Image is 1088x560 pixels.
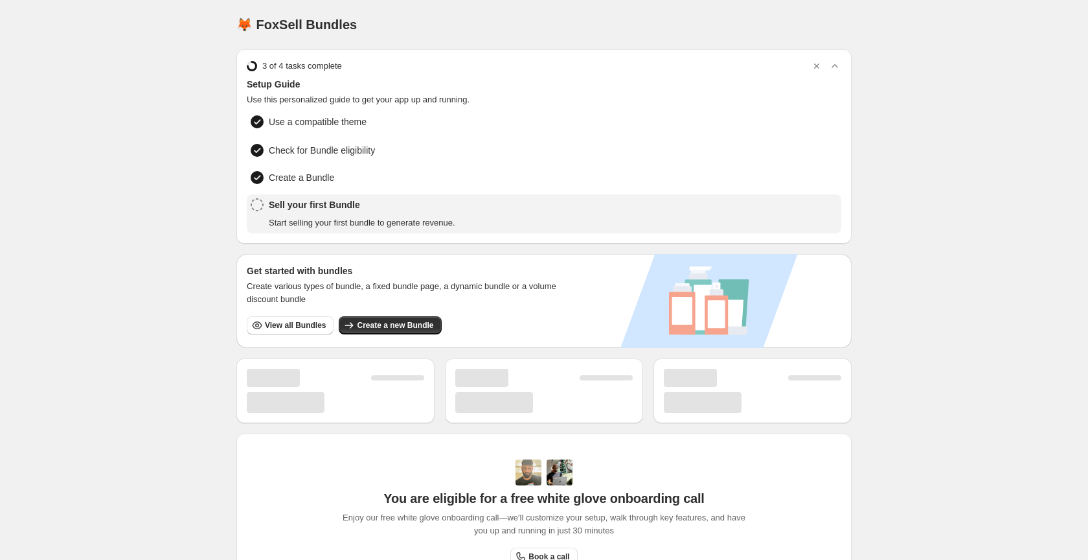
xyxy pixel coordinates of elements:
span: You are eligible for a free white glove onboarding call [383,491,704,506]
img: Prakhar [547,460,572,485]
span: 3 of 4 tasks complete [262,60,342,73]
span: Setup Guide [247,78,841,91]
button: Create a new Bundle [339,316,441,334]
img: Adi [516,460,541,485]
button: View all Bundles [247,316,334,334]
span: Use a compatible theme [269,115,754,128]
span: Start selling your first bundle to generate revenue. [269,216,455,229]
h1: 🦊 FoxSell Bundles [236,17,357,32]
h3: Get started with bundles [247,264,569,277]
span: Check for Bundle eligibility [269,144,375,157]
span: Create a new Bundle [357,320,433,331]
span: Sell your first Bundle [269,198,455,211]
span: View all Bundles [265,320,326,331]
span: Create a Bundle [269,171,334,184]
span: Create various types of bundle, a fixed bundle page, a dynamic bundle or a volume discount bundle [247,280,569,306]
span: Enjoy our free white glove onboarding call—we'll customize your setup, walk through key features,... [336,511,753,537]
span: Use this personalized guide to get your app up and running. [247,93,841,106]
